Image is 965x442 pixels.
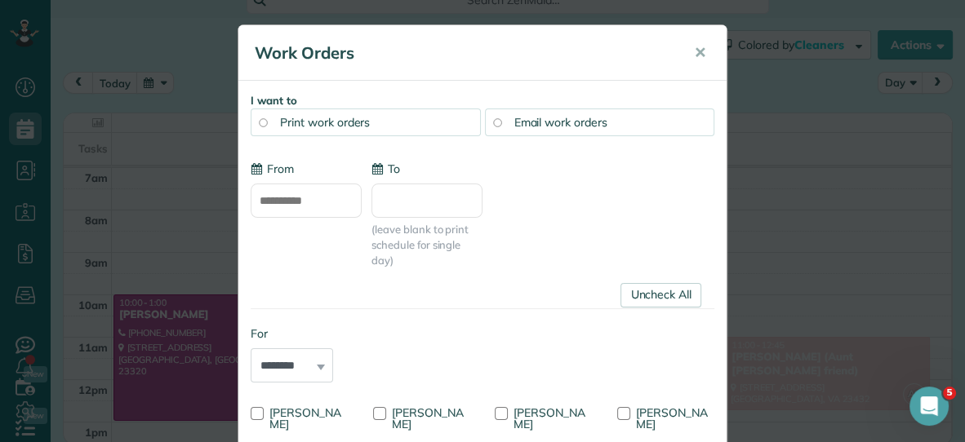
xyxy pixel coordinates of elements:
label: From [251,161,294,177]
input: Print work orders [259,118,267,126]
strong: I want to [251,94,297,107]
a: Uncheck All [620,283,701,307]
span: [PERSON_NAME] [392,405,464,431]
span: Email work orders [514,115,607,130]
span: 5 [943,387,956,400]
h5: Work Orders [255,42,671,64]
iframe: Intercom live chat [909,387,949,426]
input: Email work orders [493,118,501,126]
label: To [371,161,400,177]
span: [PERSON_NAME] [514,405,585,431]
span: [PERSON_NAME] [269,405,341,431]
span: [PERSON_NAME] [636,405,708,431]
span: ✕ [694,43,706,62]
span: Print work orders [280,115,370,130]
span: (leave blank to print schedule for single day) [371,222,482,268]
label: For [251,325,333,342]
